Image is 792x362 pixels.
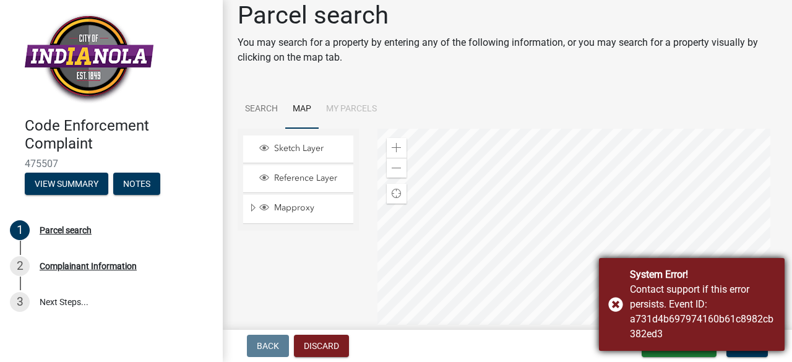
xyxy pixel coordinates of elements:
a: Map [285,90,319,129]
a: Search [238,90,285,129]
img: City of Indianola, Iowa [25,13,153,104]
div: Sketch Layer [257,143,349,155]
button: Notes [113,173,160,195]
ul: Layer List [242,132,355,227]
span: 475507 [25,158,198,170]
button: Discard [294,335,349,357]
li: Reference Layer [243,165,353,193]
li: Mapproxy [243,195,353,223]
button: View Summary [25,173,108,195]
div: Find my location [387,184,407,204]
p: You may search for a property by entering any of the following information, or you may search for... [238,35,777,65]
div: 3 [10,292,30,312]
div: Mapproxy [257,202,349,215]
div: Parcel search [40,226,92,235]
wm-modal-confirm: Summary [25,179,108,189]
button: Back [247,335,289,357]
span: Back [257,341,279,351]
span: Sketch Layer [271,143,349,154]
span: Mapproxy [271,202,349,213]
div: System Error! [630,267,775,282]
div: Zoom in [387,138,407,158]
span: Expand [248,202,257,215]
div: 2 [10,256,30,276]
h4: Code Enforcement Complaint [25,117,213,153]
div: 1 [10,220,30,240]
div: Zoom out [387,158,407,178]
h1: Parcel search [238,1,777,30]
div: Complainant Information [40,262,137,270]
wm-modal-confirm: Notes [113,179,160,189]
span: Reference Layer [271,173,349,184]
div: Reference Layer [257,173,349,185]
div: Contact support if this error persists. Event ID: a731d4b697974160b61c8982cb382ed3 [630,282,775,342]
li: Sketch Layer [243,136,353,163]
